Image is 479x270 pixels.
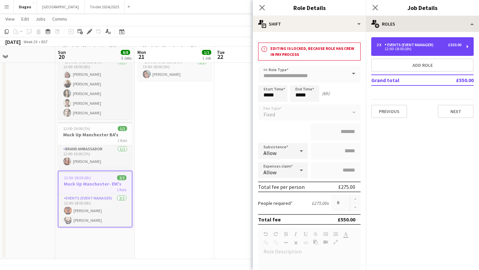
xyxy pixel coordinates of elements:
[434,75,474,85] td: £550.00
[58,132,132,138] h3: Muck Up Manchester BA's
[258,200,293,206] label: People required
[385,43,436,47] div: Events (Event Manager)
[57,53,66,61] span: 20
[64,175,91,180] span: 12:00-18:00 (6h)
[137,49,146,55] span: Mon
[366,16,479,32] div: Roles
[322,90,330,96] div: (6h)
[117,187,126,192] span: 1 Role
[19,15,32,23] a: Edit
[117,175,126,180] span: 2/2
[50,15,70,23] a: Comms
[14,0,37,13] button: Diageo
[258,216,281,223] div: Total fee
[263,169,276,176] span: Allow
[137,58,212,81] app-card-role: Brand Ambassador1/113:00-18:00 (5h)[PERSON_NAME]
[118,126,127,131] span: 1/1
[312,200,329,206] div: £275.00 x
[366,3,479,12] h3: Job Details
[3,15,17,23] a: View
[36,16,46,22] span: Jobs
[33,15,48,23] a: Jobs
[338,184,355,190] div: £275.00
[22,39,39,44] span: Week 29
[136,53,146,61] span: 21
[117,138,127,143] span: 1 Role
[253,16,366,32] div: Shift
[202,50,211,55] span: 1/1
[37,0,84,13] button: [GEOGRAPHIC_DATA]
[63,126,90,131] span: 12:00-19:00 (7h)
[377,47,461,51] div: 12:00-18:00 (6h)
[448,43,461,47] div: £550.00
[52,16,67,22] span: Comms
[258,184,305,190] div: Total fee per person
[21,16,29,22] span: Edit
[121,50,130,55] span: 8/8
[84,0,125,13] button: Tinder 2024/2025
[59,195,132,227] app-card-role: Events (Event Manager)2/212:00-18:00 (6h)[PERSON_NAME][PERSON_NAME]
[253,3,366,12] h3: Role Details
[41,39,48,44] div: BST
[371,75,434,85] td: Grand total
[263,150,276,156] span: Allow
[5,16,15,22] span: View
[121,56,131,61] div: 3 Jobs
[58,35,132,119] app-job-card: 12:00-18:00 (6h)5/5Muck Up Manchester BA's1 RoleBrand Ambassador5/512:00-18:00 (6h)[PERSON_NAME][...
[59,181,132,187] h3: Muck Up Manchester- EM's
[371,59,474,72] button: Add role
[58,145,132,168] app-card-role: Brand Ambassador1/112:00-19:00 (7h)[PERSON_NAME]
[371,105,407,118] button: Previous
[58,171,132,227] app-job-card: 12:00-18:00 (6h)2/2Muck Up Manchester- EM's1 RoleEvents (Event Manager)2/212:00-18:00 (6h)[PERSON...
[270,46,358,58] h3: Editing is locked, because role has crew in pay process
[58,58,132,119] app-card-role: Brand Ambassador5/512:00-18:00 (6h)[PERSON_NAME][PERSON_NAME][PERSON_NAME][PERSON_NAME][PERSON_NAME]
[377,43,385,47] div: 2 x
[202,56,211,61] div: 1 Job
[216,53,225,61] span: 22
[438,105,474,118] button: Next
[5,39,21,45] div: [DATE]
[58,49,66,55] span: Sun
[217,49,225,55] span: Tue
[58,122,132,168] app-job-card: 12:00-19:00 (7h)1/1Muck Up Manchester BA's1 RoleBrand Ambassador1/112:00-19:00 (7h)[PERSON_NAME]
[338,216,355,223] div: £550.00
